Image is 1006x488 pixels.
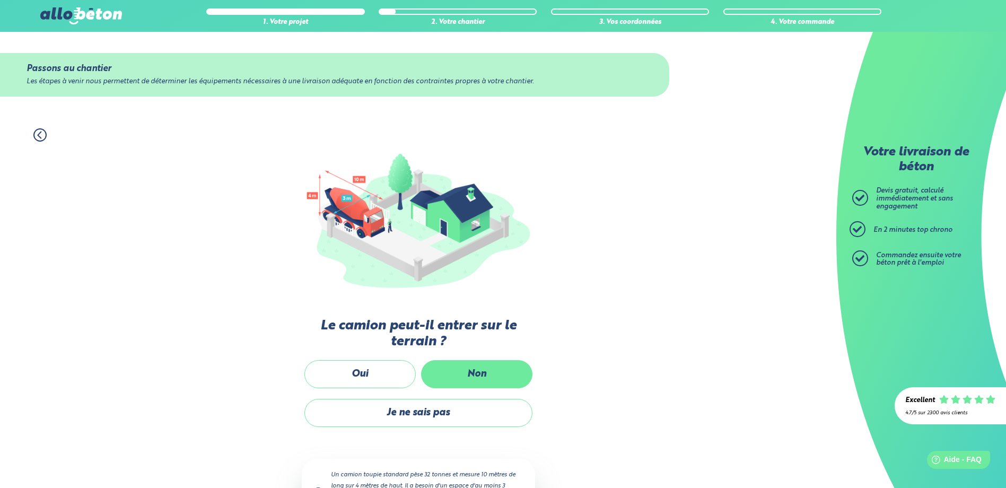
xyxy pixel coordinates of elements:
span: Devis gratuit, calculé immédiatement et sans engagement [876,187,953,210]
span: Commandez ensuite votre béton prêt à l'emploi [876,252,961,267]
div: 2. Votre chantier [379,19,537,27]
div: Les étapes à venir nous permettent de déterminer les équipements nécessaires à une livraison adéq... [27,78,642,86]
iframe: Help widget launcher [912,447,994,476]
img: allobéton [40,7,122,24]
div: Excellent [905,397,935,405]
div: 3. Vos coordonnées [551,19,709,27]
p: Votre livraison de béton [855,145,977,175]
span: En 2 minutes top chrono [873,226,952,233]
div: 4. Votre commande [723,19,881,27]
label: Oui [304,360,416,388]
label: Je ne sais pas [304,399,532,427]
label: Le camion peut-il entrer sur le terrain ? [302,318,535,350]
div: Passons au chantier [27,64,642,74]
label: Non [421,360,532,388]
div: 1. Votre projet [206,19,364,27]
div: 4.7/5 sur 2300 avis clients [905,410,995,416]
